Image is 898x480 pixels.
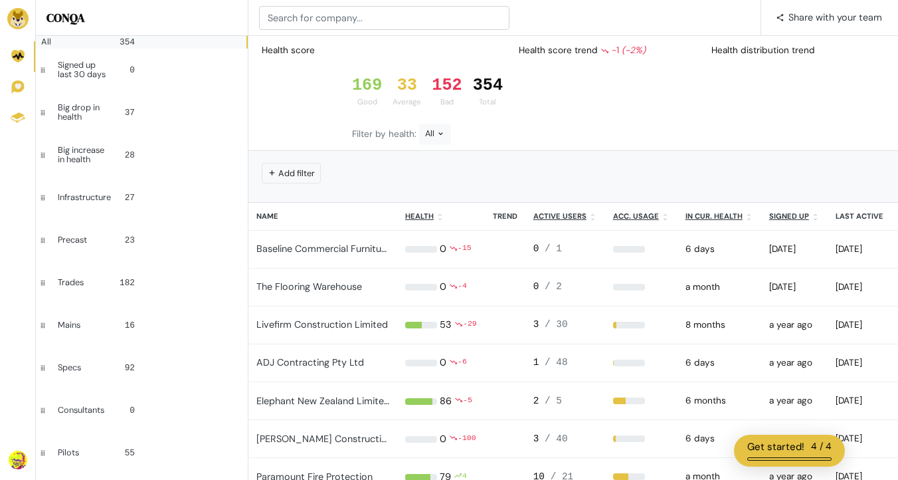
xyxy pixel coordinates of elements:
[440,242,446,257] div: 0
[613,284,670,291] div: 0%
[533,356,597,370] div: 1
[352,128,419,140] span: Filter by health:
[463,318,477,332] div: -29
[440,280,446,295] div: 0
[393,96,421,108] div: Average
[432,96,462,108] div: Bad
[458,356,467,370] div: -6
[828,203,896,230] th: Last active
[769,243,820,256] div: 2025-05-13 04:24pm
[769,432,820,445] div: 2024-05-15 01:26pm
[36,134,248,176] a: Big increase in health 28
[419,124,451,145] div: All
[685,432,753,445] div: 2025-09-08 12:00am
[7,8,29,29] img: Brand
[769,281,820,294] div: 2025-03-18 01:07pm
[545,357,568,368] span: / 48
[545,281,562,292] span: / 2
[58,406,104,415] div: Consultants
[46,11,237,25] h5: CONQA
[613,246,670,253] div: 0%
[405,211,434,221] u: Health
[9,451,27,469] img: Avatar
[685,356,753,370] div: 2025-09-08 12:00am
[613,473,670,480] div: 48%
[769,318,820,332] div: 2024-05-15 01:28pm
[545,396,562,406] span: / 5
[545,243,562,254] span: / 1
[458,242,472,257] div: -15
[36,304,248,346] a: Mains 16
[440,356,446,370] div: 0
[256,395,390,407] a: Elephant New Zealand Limited
[36,431,248,474] a: Pilots 55
[262,163,321,183] button: Add filter
[36,389,248,431] a: Consultants 0
[115,404,135,417] div: 0
[473,96,503,108] div: Total
[685,243,753,256] div: 2025-09-08 12:00am
[440,432,446,447] div: 0
[114,362,135,374] div: 92
[836,318,888,332] div: 2025-09-08 08:31pm
[114,319,135,332] div: 16
[533,318,597,332] div: 3
[811,439,832,455] div: 4 / 4
[114,447,135,459] div: 55
[685,281,753,294] div: 2025-08-18 12:00am
[41,37,103,47] div: All
[769,356,820,370] div: 2024-05-15 01:28pm
[533,280,597,295] div: 0
[352,96,382,108] div: Good
[701,39,893,62] div: Health distribution trend
[248,203,397,230] th: Name
[114,277,135,289] div: 182
[533,432,597,447] div: 3
[533,394,597,409] div: 2
[58,363,103,372] div: Specs
[58,320,103,330] div: Mains
[58,448,103,457] div: Pilots
[485,203,525,230] th: Trend
[58,146,110,165] div: Big increase in health
[685,318,753,332] div: 2025-01-13 12:00am
[259,41,317,60] div: Health score
[432,76,462,96] div: 152
[836,281,888,294] div: 2025-09-01 10:45am
[613,211,659,221] u: Acc. Usage
[256,281,362,293] a: The Flooring Warehouse
[463,394,472,409] div: -5
[685,211,743,221] u: In cur. health
[769,394,820,408] div: 2024-05-15 01:26pm
[458,280,467,295] div: -4
[256,356,364,368] a: ADJ Contracting Pty Ltd
[114,234,135,247] div: 23
[440,318,452,332] div: 53
[613,322,670,328] div: 10%
[600,44,646,57] div: -1
[36,49,248,91] a: Signed up last 30 days 0
[58,193,111,202] div: Infrastructure
[533,242,597,257] div: 0
[58,60,111,80] div: Signed up last 30 days
[440,394,452,409] div: 86
[122,64,135,76] div: 0
[769,211,809,221] u: Signed up
[545,319,568,330] span: / 30
[36,176,248,219] a: Infrastructure 27
[508,39,700,62] div: Health score trend
[836,394,888,408] div: 2025-09-08 09:43am
[836,432,888,445] div: 2025-09-08 09:44am
[256,318,388,330] a: Livefirm Construction Limited
[36,91,248,134] a: Big drop in health 37
[685,394,753,408] div: 2025-03-10 12:00am
[256,243,512,255] a: Baseline Commercial Furniture Pty Ltd T/A Form+Function
[352,76,382,96] div: 169
[613,435,670,442] div: 8%
[36,219,248,261] a: Precast 23
[545,433,568,444] span: / 40
[458,432,476,447] div: -100
[36,346,248,389] a: Specs 92
[613,398,670,404] div: 40%
[58,278,103,287] div: Trades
